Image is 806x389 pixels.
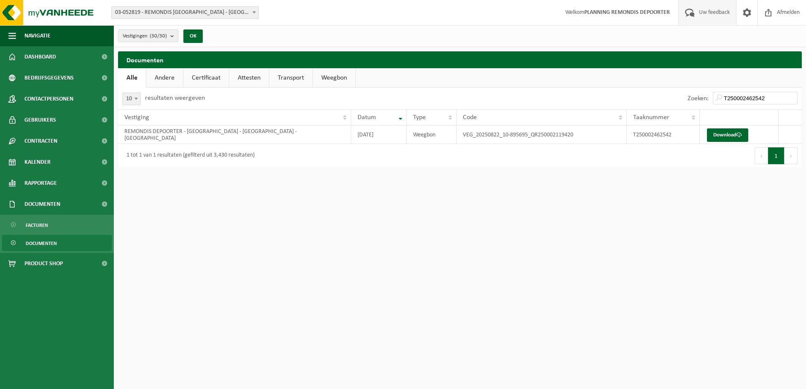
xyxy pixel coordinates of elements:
[118,68,146,88] a: Alle
[111,6,259,19] span: 03-052819 - REMONDIS WEST-VLAANDEREN - OOSTENDE
[124,114,149,121] span: Vestiging
[457,125,627,144] td: VEG_20250822_10-895695_QR250002119420
[2,235,112,251] a: Documenten
[183,29,203,43] button: OK
[269,68,312,88] a: Transport
[229,68,269,88] a: Attesten
[707,128,748,142] a: Download
[150,33,167,39] count: (30/30)
[633,114,669,121] span: Taaknummer
[407,125,456,144] td: Weegbon
[357,114,376,121] span: Datum
[24,131,57,152] span: Contracten
[146,68,183,88] a: Andere
[122,93,141,105] span: 10
[183,68,229,88] a: Certificaat
[112,7,258,19] span: 03-052819 - REMONDIS WEST-VLAANDEREN - OOSTENDE
[24,25,51,46] span: Navigatie
[24,152,51,173] span: Kalender
[24,173,57,194] span: Rapportage
[584,9,670,16] strong: PLANNING REMONDIS DEPOORTER
[118,51,802,68] h2: Documenten
[24,253,63,274] span: Product Shop
[118,29,178,42] button: Vestigingen(30/30)
[24,88,73,109] span: Contactpersonen
[768,147,785,164] button: 1
[24,46,56,67] span: Dashboard
[26,235,57,251] span: Documenten
[122,148,255,163] div: 1 tot 1 van 1 resultaten (gefilterd uit 3,430 resultaten)
[755,147,768,164] button: Previous
[688,95,709,102] label: Zoeken:
[24,194,60,215] span: Documenten
[123,93,140,105] span: 10
[118,125,351,144] td: REMONDIS DEPOORTER - [GEOGRAPHIC_DATA] - [GEOGRAPHIC_DATA] - [GEOGRAPHIC_DATA]
[351,125,407,144] td: [DATE]
[24,67,74,88] span: Bedrijfsgegevens
[463,114,477,121] span: Code
[2,217,112,233] a: Facturen
[627,125,700,144] td: T250002462542
[24,109,56,131] span: Gebruikers
[313,68,355,88] a: Weegbon
[145,95,205,101] label: resultaten weergeven
[785,147,798,164] button: Next
[413,114,426,121] span: Type
[26,217,48,233] span: Facturen
[123,30,167,43] span: Vestigingen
